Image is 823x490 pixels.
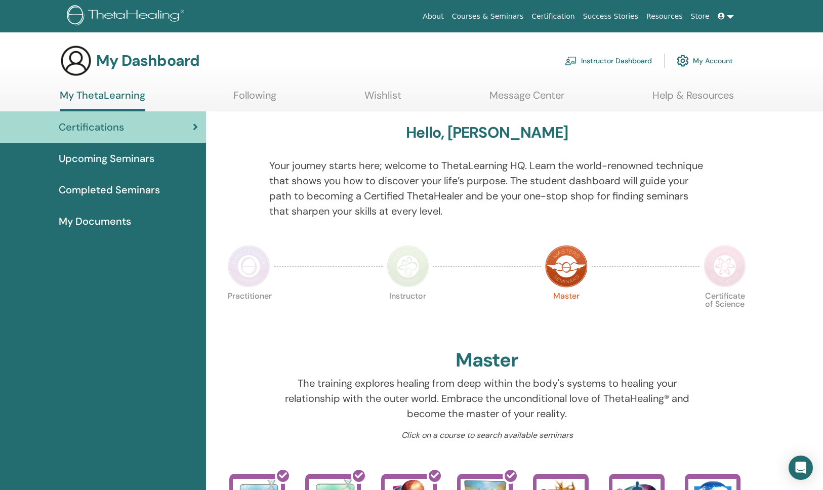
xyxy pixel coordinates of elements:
div: Open Intercom Messenger [789,456,813,480]
p: Certificate of Science [704,292,746,335]
a: My Account [677,50,733,72]
a: Instructor Dashboard [565,50,652,72]
a: Store [687,7,714,26]
a: Certification [527,7,579,26]
a: About [419,7,447,26]
a: Following [233,89,276,109]
span: Completed Seminars [59,182,160,197]
a: Message Center [489,89,564,109]
a: Success Stories [579,7,642,26]
p: Click on a course to search available seminars [269,429,705,441]
a: Resources [642,7,687,26]
p: Master [545,292,588,335]
span: Certifications [59,119,124,135]
img: chalkboard-teacher.svg [565,56,577,65]
img: logo.png [67,5,188,28]
img: Practitioner [228,245,270,288]
p: Instructor [387,292,429,335]
span: My Documents [59,214,131,229]
p: The training explores healing from deep within the body's systems to healing your relationship wi... [269,376,705,421]
p: Your journey starts here; welcome to ThetaLearning HQ. Learn the world-renowned technique that sh... [269,158,705,219]
h3: My Dashboard [96,52,199,70]
img: generic-user-icon.jpg [60,45,92,77]
img: Certificate of Science [704,245,746,288]
span: Upcoming Seminars [59,151,154,166]
img: Instructor [387,245,429,288]
a: Help & Resources [652,89,734,109]
img: Master [545,245,588,288]
p: Practitioner [228,292,270,335]
a: Courses & Seminars [448,7,528,26]
h2: Master [456,349,518,372]
h3: Hello, [PERSON_NAME] [406,124,568,142]
img: cog.svg [677,52,689,69]
a: Wishlist [364,89,401,109]
a: My ThetaLearning [60,89,145,111]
